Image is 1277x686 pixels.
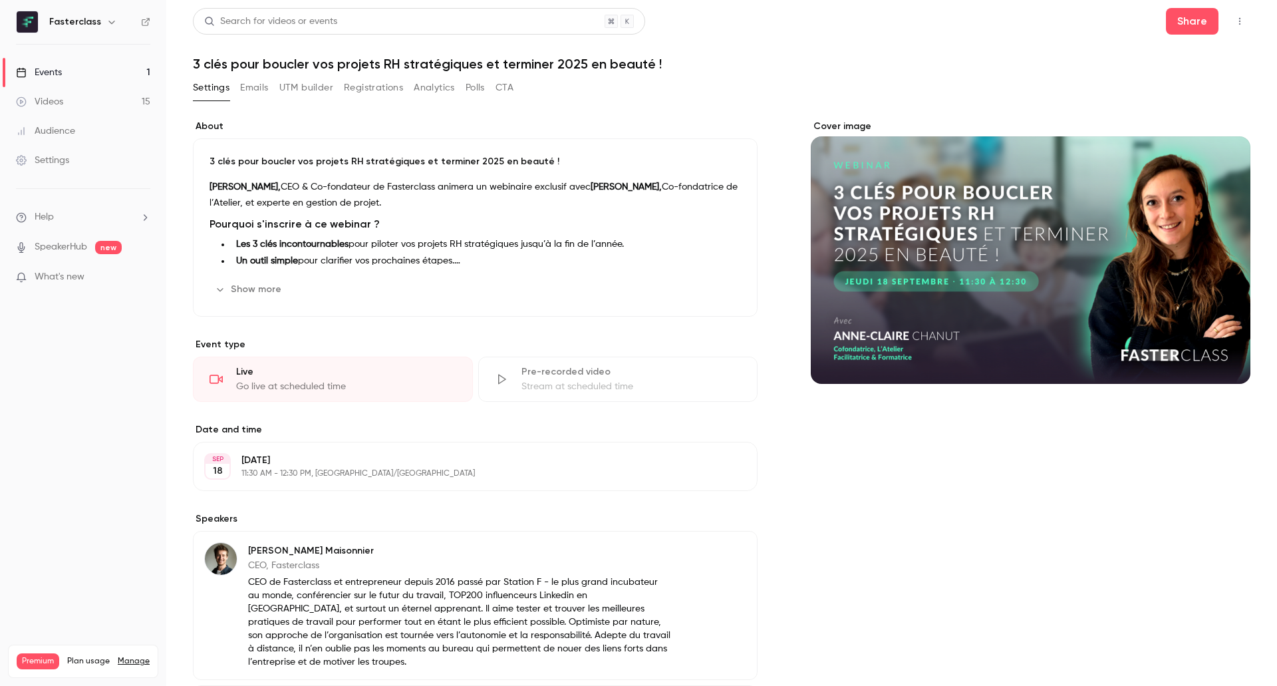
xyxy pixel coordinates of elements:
[16,154,69,167] div: Settings
[193,512,758,526] label: Speakers
[591,182,662,192] strong: [PERSON_NAME],
[478,357,758,402] div: Pre-recorded videoStream at scheduled time
[210,179,741,211] p: CEO & Co-fondateur de Fasterclass animera un webinaire exclusif avec Co-fondatrice de l’Atelier, ...
[248,544,671,558] p: [PERSON_NAME] Maisonnier
[811,120,1250,384] section: Cover image
[17,11,38,33] img: Fasterclass
[35,270,84,284] span: What's new
[17,653,59,669] span: Premium
[210,216,741,232] h3: Pourquoi s'inscrire à ce webinar ?
[466,77,485,98] button: Polls
[205,543,237,575] img: Raphael Maisonnier
[16,210,150,224] li: help-dropdown-opener
[279,77,333,98] button: UTM builder
[241,454,687,467] p: [DATE]
[95,241,122,254] span: new
[118,656,150,667] a: Manage
[134,271,150,283] iframe: Noticeable Trigger
[204,15,337,29] div: Search for videos or events
[35,210,54,224] span: Help
[236,240,349,249] strong: Les 3 clés incontournables
[16,124,75,138] div: Audience
[1166,8,1218,35] button: Share
[811,120,1250,133] label: Cover image
[193,77,229,98] button: Settings
[231,254,741,268] li: pour clarifier vos prochaines étapes.
[231,238,741,252] li: pour piloter vos projets RH stratégiques jusqu’à la fin de l’année.
[521,380,742,393] div: Stream at scheduled time
[67,656,110,667] span: Plan usage
[193,338,758,351] p: Event type
[210,182,281,192] strong: [PERSON_NAME],
[193,423,758,436] label: Date and time
[193,56,1250,72] h1: 3 clés pour boucler vos projets RH stratégiques et terminer 2025 en beauté !
[206,454,229,464] div: SEP
[241,468,687,479] p: 11:30 AM - 12:30 PM, [GEOGRAPHIC_DATA]/[GEOGRAPHIC_DATA]
[193,357,473,402] div: LiveGo live at scheduled time
[236,380,456,393] div: Go live at scheduled time
[248,559,671,572] p: CEO, Fasterclass
[344,77,403,98] button: Registrations
[521,365,742,379] div: Pre-recorded video
[49,15,101,29] h6: Fasterclass
[236,256,298,265] strong: Un outil simple
[16,66,62,79] div: Events
[210,155,741,168] p: 3 clés pour boucler vos projets RH stratégiques et terminer 2025 en beauté !
[35,240,87,254] a: SpeakerHub
[240,77,268,98] button: Emails
[193,531,758,680] div: Raphael Maisonnier[PERSON_NAME] MaisonnierCEO, FasterclassCEO de Fasterclass et entrepreneur depu...
[414,77,455,98] button: Analytics
[236,365,456,379] div: Live
[496,77,513,98] button: CTA
[193,120,758,133] label: About
[213,464,223,478] p: 18
[210,279,289,300] button: Show more
[248,576,671,669] p: CEO de Fasterclass et entrepreneur depuis 2016 passé par Station F - le plus grand incubateur au ...
[16,95,63,108] div: Videos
